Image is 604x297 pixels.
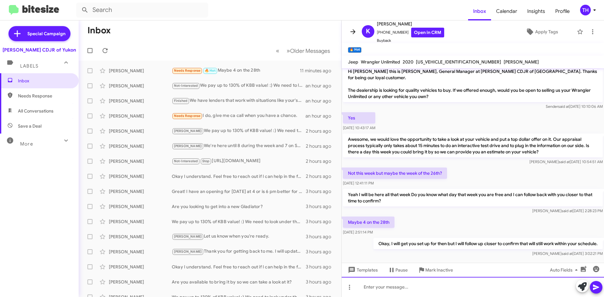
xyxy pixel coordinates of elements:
[343,189,603,206] p: Yeah I will be here all that week Do you know what day that week you are free and I can follow ba...
[174,99,188,103] span: Finished
[174,84,198,88] span: Not-Interested
[550,2,575,20] a: Profile
[546,104,603,109] span: Sender [DATE] 10:10:06 AM
[305,83,336,89] div: an hour ago
[562,251,573,256] span: said at
[18,123,42,129] span: Save a Deal
[109,143,172,149] div: [PERSON_NAME]
[377,28,444,37] span: [PHONE_NUMBER]
[172,82,305,89] div: We pay up to 130% of KBB value! :) We need to look under the hood to get you an exact number - so...
[550,264,580,276] span: Auto Fields
[383,264,413,276] button: Pause
[174,129,202,133] span: [PERSON_NAME]
[300,68,336,74] div: 11 minutes ago
[18,108,53,114] span: All Conversations
[416,59,501,65] span: [US_VEHICLE_IDENTIFICATION_NUMBER]
[172,173,306,179] div: Okay I understand. Feel free to reach out if I can help in the future!👍
[109,234,172,240] div: [PERSON_NAME]
[562,208,573,213] span: said at
[109,279,172,285] div: [PERSON_NAME]
[425,264,453,276] span: Mark Inactive
[272,44,283,57] button: Previous
[109,158,172,164] div: [PERSON_NAME]
[411,28,444,37] a: Open in CRM
[174,250,202,254] span: [PERSON_NAME]
[172,203,306,210] div: Are you looking to get into a new Gladiator?
[20,141,33,147] span: More
[109,68,172,74] div: [PERSON_NAME]
[306,173,336,179] div: 2 hours ago
[343,217,394,228] p: Maybe 4 on the 28th
[306,188,336,195] div: 3 hours ago
[174,234,202,239] span: [PERSON_NAME]
[18,78,71,84] span: Inbox
[343,134,603,157] p: Awesome, we would love the opportunity to take a look at your vehicle and put a top dollar offer ...
[202,159,210,163] span: Stop
[305,98,336,104] div: an hour ago
[172,248,306,255] div: Thank you for getting back to me. I will update my records.
[8,26,70,41] a: Special Campaign
[276,47,279,55] span: «
[109,203,172,210] div: [PERSON_NAME]
[306,264,336,270] div: 3 hours ago
[87,25,111,36] h1: Inbox
[172,188,306,195] div: Great! I have an opening for [DATE] at 4 or is 6 pm better for you?
[504,59,539,65] span: [PERSON_NAME]
[172,264,306,270] div: Okay I understand. Feel free to reach out if I can help in the future!👍
[172,97,305,104] div: We have lenders that work with situations like your's. What time works for you [DATE]?
[306,249,336,255] div: 3 hours ago
[290,47,330,54] span: Older Messages
[413,264,458,276] button: Mark Inactive
[109,83,172,89] div: [PERSON_NAME]
[532,208,603,213] span: [PERSON_NAME] [DATE] 2:28:23 PM
[522,2,550,20] span: Insights
[306,158,336,164] div: 2 hours ago
[468,2,491,20] a: Inbox
[535,26,558,37] span: Apply Tags
[558,104,569,109] span: said at
[172,218,306,225] div: We pay up to 130% of KBB value! :) We need to look under the hood to get you an exact number - so...
[287,47,290,55] span: »
[109,264,172,270] div: [PERSON_NAME]
[377,37,444,44] span: Buyback
[529,159,603,164] span: [PERSON_NAME] [DATE] 10:54:51 AM
[174,114,201,118] span: Needs Response
[509,26,574,37] button: Apply Tags
[109,113,172,119] div: [PERSON_NAME]
[348,59,358,65] span: Jeep
[306,203,336,210] div: 3 hours ago
[172,67,300,74] div: Maybe 4 on the 28th
[306,128,336,134] div: 2 hours ago
[205,69,215,73] span: 🔥 Hot
[395,264,408,276] span: Pause
[76,3,208,18] input: Search
[377,20,444,28] span: [PERSON_NAME]
[343,125,375,130] span: [DATE] 10:43:17 AM
[109,249,172,255] div: [PERSON_NAME]
[373,238,603,249] p: Okay, I will get you set up for then but I will follow up closer to confirm that will still work ...
[174,159,198,163] span: Not-Interested
[347,264,378,276] span: Templates
[20,63,38,69] span: Labels
[172,142,306,150] div: We're here until 8 during the week and 7 on Saturdays. When are you available?
[403,59,413,65] span: 2020
[172,112,305,119] div: I do, give me ca call when you have a chance.
[348,47,361,53] small: 🔥 Hot
[283,44,334,57] button: Next
[172,279,306,285] div: Are you available to bring it by so we can take a look at it?
[272,44,334,57] nav: Page navigation example
[343,181,374,185] span: [DATE] 12:41:11 PM
[532,251,603,256] span: [PERSON_NAME] [DATE] 3:02:21 PM
[109,98,172,104] div: [PERSON_NAME]
[491,2,522,20] a: Calendar
[305,113,336,119] div: an hour ago
[580,5,591,15] div: TH
[109,173,172,179] div: [PERSON_NAME]
[366,26,370,36] span: K
[109,128,172,134] div: [PERSON_NAME]
[172,157,306,165] div: [URL][DOMAIN_NAME]
[306,234,336,240] div: 3 hours ago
